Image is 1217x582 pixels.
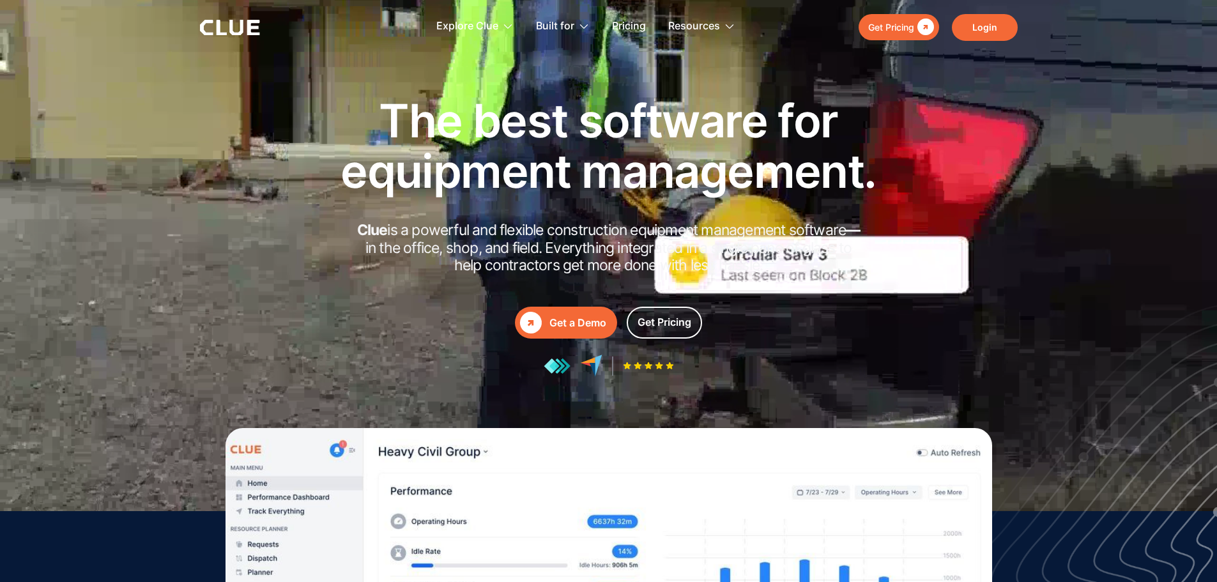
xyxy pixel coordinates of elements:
div:  [914,19,934,35]
a: Pricing [612,6,646,47]
a: Get Pricing [627,307,702,339]
div: Explore Clue [436,6,498,47]
div: Get a Demo [549,315,606,331]
div: Built for [536,6,574,47]
img: reviews at getapp [544,358,570,374]
img: reviews at capterra [580,355,602,377]
h1: The best software for equipment management. [321,95,896,196]
strong: Clue [357,221,388,239]
h2: is a powerful and flexible construction equipment management software in the office, shop, and fi... [353,222,864,275]
div: Get Pricing [868,19,914,35]
div:  [520,312,542,333]
div: Resources [668,6,720,47]
a: Get a Demo [515,307,617,339]
strong: — [846,221,860,239]
a: Get Pricing [859,14,939,40]
img: Five-star rating icon [623,362,674,370]
a: Login [952,14,1018,41]
div: Get Pricing [638,314,691,330]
